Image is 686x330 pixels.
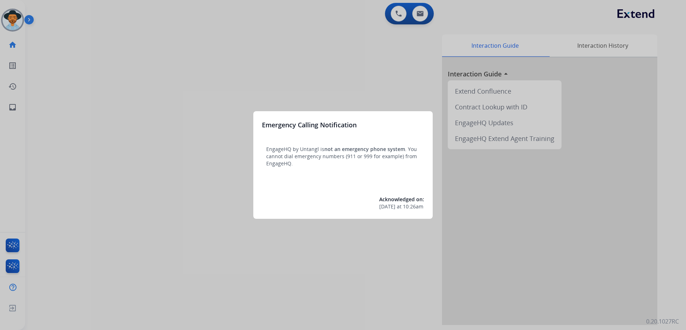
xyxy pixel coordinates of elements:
[266,146,420,167] p: EngageHQ by Untangl is . You cannot dial emergency numbers (911 or 999 for example) from EngageHQ.
[324,146,405,152] span: not an emergency phone system
[646,317,679,326] p: 0.20.1027RC
[379,196,424,203] span: Acknowledged on:
[403,203,423,210] span: 10:26am
[262,120,357,130] h3: Emergency Calling Notification
[379,203,395,210] span: [DATE]
[379,203,424,210] div: at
